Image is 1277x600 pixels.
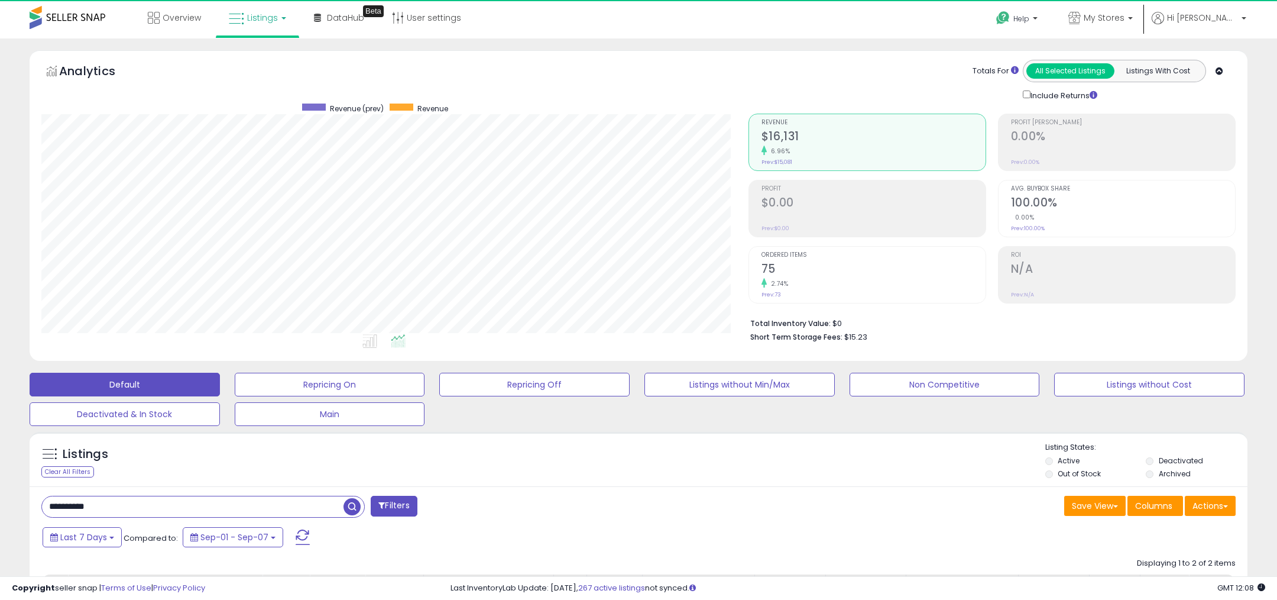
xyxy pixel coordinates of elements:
small: Prev: $15,081 [761,159,792,166]
h2: 100.00% [1011,196,1235,212]
div: Last InventoryLab Update: [DATE], not synced. [450,583,1265,594]
span: Ordered Items [761,252,986,259]
li: $0 [750,315,1227,330]
a: 267 active listings [578,582,645,593]
span: Profit [761,186,986,192]
button: Last 7 Days [43,527,122,547]
a: Privacy Policy [153,582,205,593]
label: Deactivated [1159,456,1203,466]
b: Short Term Storage Fees: [750,332,842,342]
button: Non Competitive [850,373,1040,396]
button: All Selected Listings [1026,63,1114,79]
button: Listings With Cost [1114,63,1202,79]
span: $15.23 [844,331,867,343]
button: Listings without Cost [1054,373,1244,396]
button: Listings without Min/Max [644,373,835,396]
span: Hi [PERSON_NAME] [1167,12,1238,24]
div: Totals For [973,66,1019,77]
h2: 0.00% [1011,130,1235,146]
button: Columns [1127,496,1183,516]
h2: $16,131 [761,130,986,146]
h2: N/A [1011,262,1235,278]
span: Help [1013,14,1029,24]
div: Clear All Filters [41,466,94,478]
b: Total Inventory Value: [750,318,831,328]
label: Archived [1159,469,1191,479]
span: Columns [1135,500,1172,512]
div: Tooltip anchor [363,5,384,17]
small: Prev: 73 [761,291,781,298]
span: Listings [247,12,278,24]
span: Compared to: [124,533,178,544]
span: Sep-01 - Sep-07 [200,531,268,543]
a: Hi [PERSON_NAME] [1152,12,1246,38]
span: ROI [1011,252,1235,259]
small: Prev: N/A [1011,291,1034,298]
button: Save View [1064,496,1126,516]
small: 0.00% [1011,213,1035,222]
button: Repricing Off [439,373,630,396]
span: Revenue [417,104,448,114]
button: Sep-01 - Sep-07 [183,527,283,547]
span: Revenue (prev) [330,104,384,114]
p: Listing States: [1045,442,1248,453]
span: Overview [163,12,201,24]
a: Terms of Use [101,582,151,593]
i: Get Help [996,11,1010,25]
h5: Analytics [59,63,138,82]
button: Default [30,373,220,396]
span: DataHub [327,12,364,24]
div: seller snap | | [12,583,205,594]
small: Prev: $0.00 [761,225,789,232]
strong: Copyright [12,582,55,593]
div: Include Returns [1014,88,1111,102]
small: Prev: 0.00% [1011,159,1039,166]
label: Out of Stock [1058,469,1101,479]
span: 2025-09-16 12:08 GMT [1217,582,1265,593]
div: Displaying 1 to 2 of 2 items [1137,558,1236,569]
button: Main [235,402,425,426]
h2: $0.00 [761,196,986,212]
small: Prev: 100.00% [1011,225,1045,232]
label: Active [1058,456,1080,466]
a: Help [987,2,1049,38]
button: Actions [1185,496,1236,516]
button: Deactivated & In Stock [30,402,220,426]
span: My Stores [1084,12,1124,24]
span: Profit [PERSON_NAME] [1011,120,1235,126]
h5: Listings [63,446,108,463]
span: Last 7 Days [60,531,107,543]
small: 2.74% [767,279,789,288]
small: 6.96% [767,147,790,156]
span: Avg. Buybox Share [1011,186,1235,192]
button: Filters [371,496,417,517]
h2: 75 [761,262,986,278]
button: Repricing On [235,373,425,396]
span: Revenue [761,120,986,126]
